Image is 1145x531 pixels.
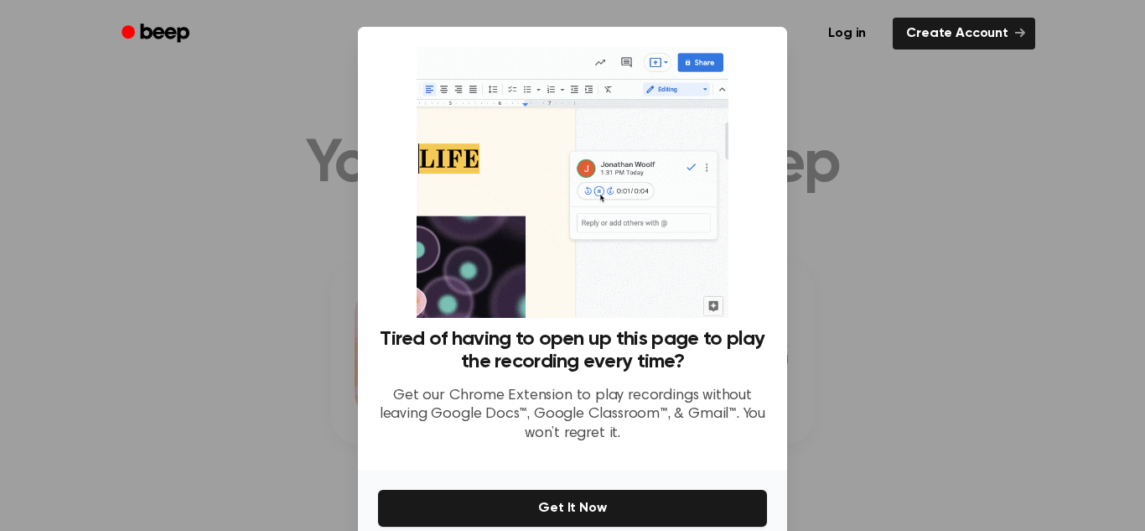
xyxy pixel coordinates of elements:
[893,18,1035,49] a: Create Account
[417,47,728,318] img: Beep extension in action
[378,387,767,444] p: Get our Chrome Extension to play recordings without leaving Google Docs™, Google Classroom™, & Gm...
[378,490,767,527] button: Get It Now
[110,18,205,50] a: Beep
[378,328,767,373] h3: Tired of having to open up this page to play the recording every time?
[811,14,883,53] a: Log in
